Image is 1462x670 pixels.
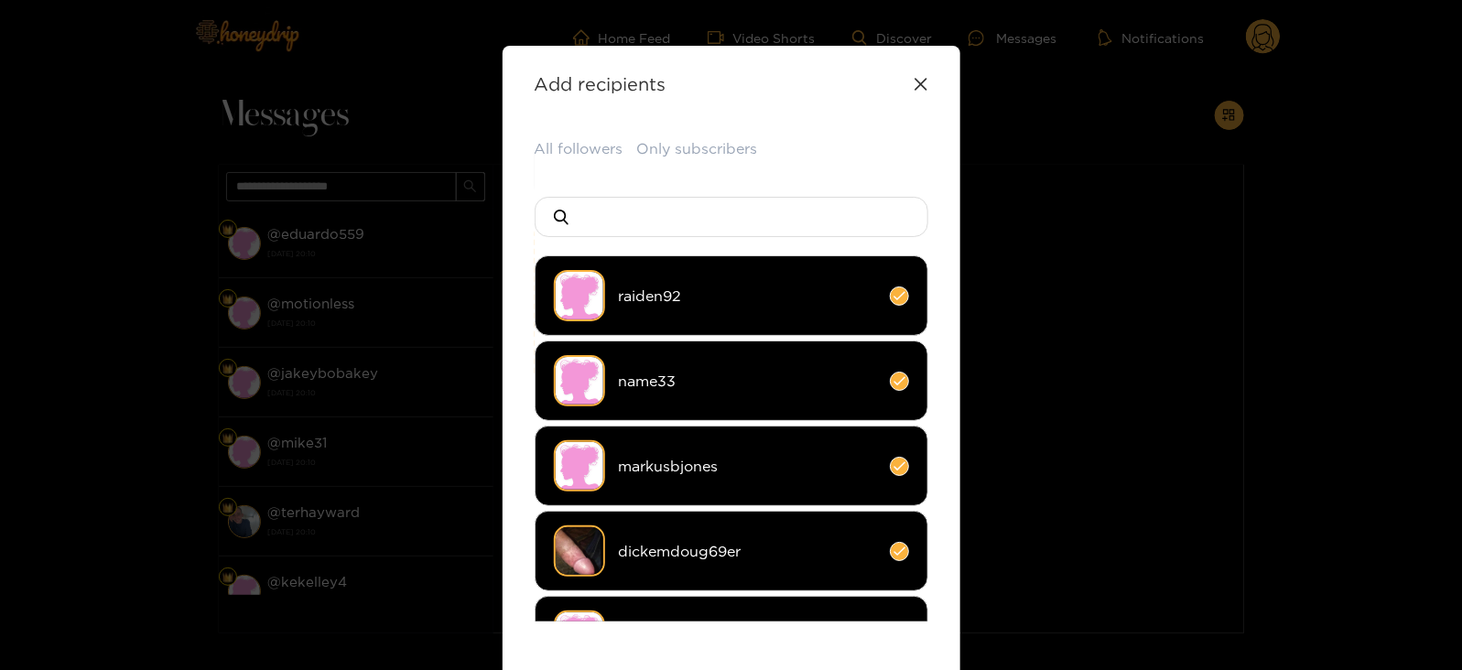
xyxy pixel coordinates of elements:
[554,525,605,577] img: h8rst-screenshot_20250801_060830_chrome.jpg
[554,440,605,492] img: no-avatar.png
[535,138,623,159] button: All followers
[554,355,605,406] img: no-avatar.png
[554,611,605,662] img: no-avatar.png
[535,73,666,94] strong: Add recipients
[637,138,758,159] button: Only subscribers
[619,371,876,392] span: name33
[554,270,605,321] img: no-avatar.png
[619,456,876,477] span: markusbjones
[619,541,876,562] span: dickemdoug69er
[619,286,876,307] span: raiden92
